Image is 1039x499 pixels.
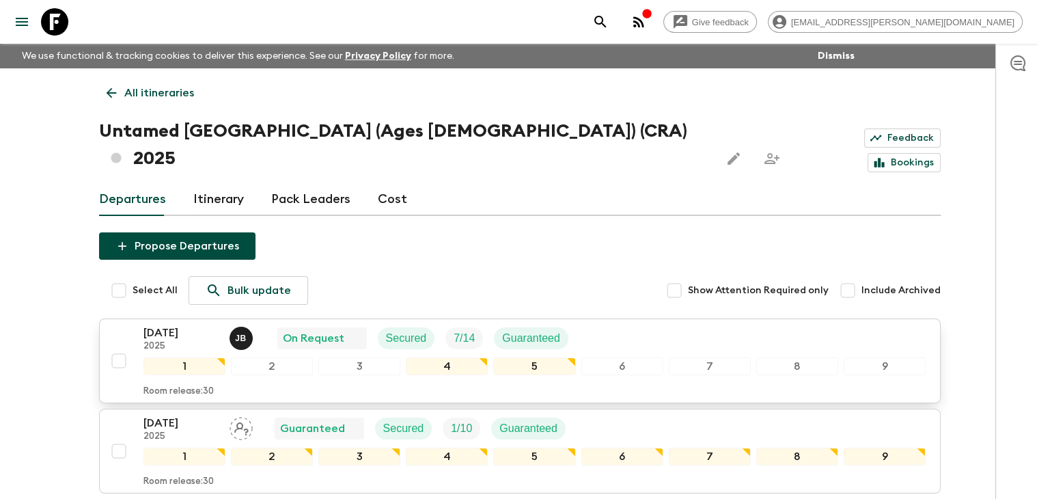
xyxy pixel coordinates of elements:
p: We use functional & tracking cookies to deliver this experience. See our for more. [16,44,460,68]
button: menu [8,8,36,36]
p: Guaranteed [502,330,560,347]
span: Show Attention Required only [688,284,829,297]
span: Include Archived [861,284,941,297]
p: [DATE] [143,325,219,341]
button: JB [230,327,255,350]
div: 6 [581,358,663,375]
p: 2025 [143,431,219,442]
p: 2025 [143,341,219,352]
p: Secured [383,420,424,437]
span: Select All [133,284,178,297]
a: Bulk update [189,276,308,305]
a: Pack Leaders [271,183,350,216]
a: Departures [99,183,166,216]
p: J B [235,333,247,344]
p: Guaranteed [280,420,345,437]
p: On Request [283,330,344,347]
div: 2 [231,448,313,466]
p: Room release: 30 [143,386,214,397]
a: Itinerary [193,183,244,216]
p: 7 / 14 [454,330,475,347]
button: [DATE]2025Joe BerniniOn RequestSecuredTrip FillGuaranteed123456789Room release:30 [99,319,941,403]
a: Privacy Policy [345,51,411,61]
button: Dismiss [814,46,858,66]
div: 5 [493,358,575,375]
div: 9 [844,358,926,375]
div: Trip Fill [445,327,483,349]
span: Joe Bernini [230,331,255,342]
div: 4 [406,358,488,375]
div: 7 [669,448,751,466]
p: 1 / 10 [451,420,472,437]
div: 6 [581,448,663,466]
div: 7 [669,358,751,375]
h1: Untamed [GEOGRAPHIC_DATA] (Ages [DEMOGRAPHIC_DATA]) (CRA) 2025 [99,118,710,172]
div: 3 [318,358,400,375]
div: 1 [143,358,225,375]
div: [EMAIL_ADDRESS][PERSON_NAME][DOMAIN_NAME] [768,11,1023,33]
div: 5 [493,448,575,466]
span: [EMAIL_ADDRESS][PERSON_NAME][DOMAIN_NAME] [784,17,1022,27]
button: search adventures [587,8,614,36]
p: Bulk update [227,282,291,299]
div: 4 [406,448,488,466]
a: Cost [378,183,407,216]
div: 8 [756,448,838,466]
p: Room release: 30 [143,476,214,487]
button: Edit this itinerary [720,145,747,172]
p: [DATE] [143,415,219,431]
p: Secured [386,330,427,347]
div: 3 [318,448,400,466]
div: 2 [231,358,313,375]
a: Give feedback [663,11,757,33]
a: All itineraries [99,79,202,107]
span: Give feedback [684,17,756,27]
a: Bookings [868,153,941,172]
span: Assign pack leader [230,421,253,432]
a: Feedback [864,129,941,148]
div: 8 [756,358,838,375]
div: Secured [375,418,432,440]
div: Trip Fill [443,418,480,440]
button: [DATE]2025Assign pack leaderGuaranteedSecuredTrip FillGuaranteed123456789Room release:30 [99,409,941,494]
span: Share this itinerary [758,145,786,172]
p: Guaranteed [499,420,557,437]
div: Secured [378,327,435,349]
p: All itineraries [124,85,194,101]
div: 9 [844,448,926,466]
div: 1 [143,448,225,466]
button: Propose Departures [99,232,255,260]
